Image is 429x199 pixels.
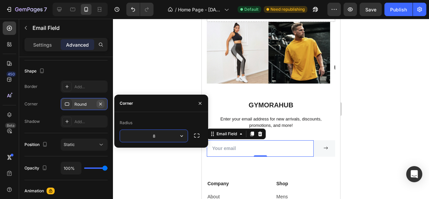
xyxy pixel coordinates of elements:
[6,71,16,77] div: 450
[270,6,305,12] span: Need republishing
[24,67,46,76] div: Shape
[120,100,133,106] div: Corner
[74,119,106,125] div: Add...
[75,161,133,168] p: Shop
[5,123,16,128] div: Beta
[365,7,376,12] span: Save
[24,140,49,149] div: Position
[202,19,340,199] iframe: Design area
[384,3,413,16] button: Publish
[5,82,133,91] h2: Gymorahub
[6,97,133,110] p: Enter your email address for new arrivals, discounts, promotions, and more!
[406,166,422,182] div: Open Intercom Messenger
[178,6,222,13] span: Home Page - [DATE] 23:28:21
[128,3,190,65] img: Alt Image
[120,120,132,126] div: Radius
[390,6,407,13] div: Publish
[5,121,112,138] input: Your email
[13,112,37,118] div: Email Field
[24,164,49,173] div: Opacity
[66,41,89,48] p: Advanced
[360,3,382,16] button: Save
[61,139,108,151] button: Static
[74,84,106,90] div: Add...
[175,6,177,13] span: /
[64,142,75,147] span: Static
[44,5,47,13] p: 7
[61,162,81,174] input: Auto
[24,188,44,194] div: Animation
[126,3,154,16] div: Undo/Redo
[74,101,94,107] div: Round
[3,3,50,16] button: 7
[33,41,52,48] p: Settings
[24,101,38,107] div: Corner
[120,130,188,142] input: Auto
[6,161,64,168] p: Company
[33,24,105,32] p: Email Field
[24,118,40,125] div: Shadow
[24,84,38,90] div: Border
[244,6,258,12] span: Default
